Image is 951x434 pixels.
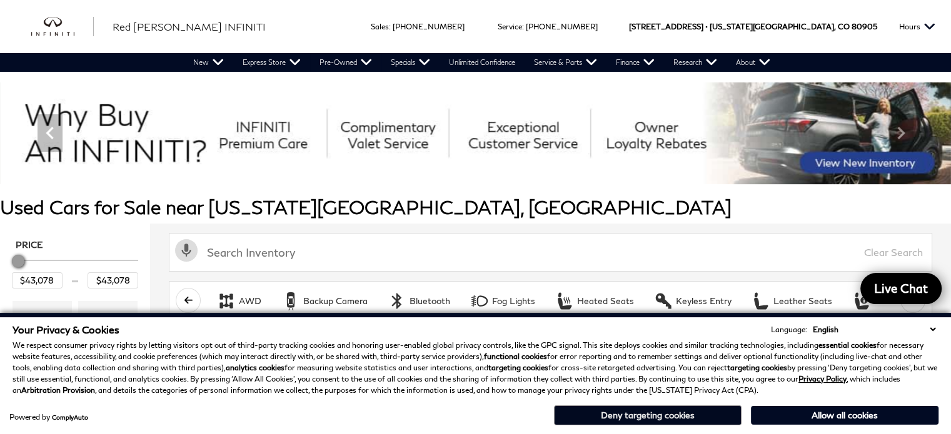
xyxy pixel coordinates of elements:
a: About [727,53,780,72]
div: Fog Lights [470,292,489,310]
span: Sales [371,22,389,31]
img: INFINITI [31,17,94,37]
a: Red [PERSON_NAME] INFINITI [113,19,266,34]
a: infiniti [31,17,94,37]
div: Bluetooth [410,295,450,307]
button: Deny targeting cookies [554,405,742,425]
button: AWDAWD [210,288,268,314]
div: AWD [217,292,236,310]
input: Minimum [12,272,63,289]
a: Service & Parts [525,53,606,72]
a: Live Chat [860,273,942,304]
a: Specials [381,53,440,72]
div: MakeMake [78,301,138,358]
button: scroll left [176,288,201,313]
span: Go to slide 2 [461,161,473,174]
input: Maximum [88,272,138,289]
div: Heated Seats [555,292,574,310]
input: Search Inventory [169,233,932,272]
a: Privacy Policy [798,374,847,383]
div: Bluetooth [388,292,406,310]
h5: Price [16,239,134,250]
div: Leather Seats [773,295,832,307]
a: [STREET_ADDRESS] • [US_STATE][GEOGRAPHIC_DATA], CO 80905 [629,22,877,31]
span: : [389,22,391,31]
a: [PHONE_NUMBER] [526,22,598,31]
span: Live Chat [868,280,934,296]
span: Your Privacy & Cookies [13,323,119,335]
span: Go to slide 3 [478,161,491,174]
div: AWD [239,295,261,307]
nav: Main Navigation [184,53,780,72]
span: Make [101,310,116,335]
span: Go to slide 1 [443,161,456,174]
div: Memory Seats [852,292,871,310]
a: ComplyAuto [52,413,88,421]
div: Leather Seats [752,292,770,310]
span: Year [35,310,50,335]
span: : [522,22,524,31]
button: Allow all cookies [751,406,938,425]
a: New [184,53,233,72]
a: Unlimited Confidence [440,53,525,72]
div: Keyless Entry [676,295,732,307]
div: Previous [38,114,63,152]
button: BluetoothBluetooth [381,288,457,314]
div: YearYear [13,301,72,358]
div: Maximum Price [12,255,24,267]
span: Service [498,22,522,31]
span: Go to slide 4 [496,161,508,174]
strong: targeting cookies [488,363,548,372]
div: Next [888,114,913,152]
div: Backup Camera [281,292,300,310]
div: Fog Lights [492,295,535,307]
a: Express Store [233,53,310,72]
div: Price [12,250,138,289]
button: Keyless EntryKeyless Entry [647,288,738,314]
strong: Arbitration Provision [21,385,95,395]
strong: analytics cookies [226,363,284,372]
button: Backup CameraBackup Camera [274,288,375,314]
button: Fog LightsFog Lights [463,288,542,314]
strong: targeting cookies [727,363,787,372]
div: Language: [771,326,807,333]
div: Keyless Entry [654,292,673,310]
p: We respect consumer privacy rights by letting visitors opt out of third-party tracking cookies an... [13,340,938,396]
button: Memory SeatsMemory Seats [845,288,941,314]
a: [PHONE_NUMBER] [393,22,465,31]
a: Research [664,53,727,72]
span: Red [PERSON_NAME] INFINITI [113,21,266,32]
select: Language Select [810,323,938,335]
div: Backup Camera [303,295,368,307]
div: Heated Seats [577,295,634,307]
strong: functional cookies [484,352,547,361]
a: Finance [606,53,664,72]
button: Heated SeatsHeated Seats [548,288,641,314]
a: Pre-Owned [310,53,381,72]
svg: Click to toggle on voice search [175,239,198,262]
div: Powered by [9,413,88,421]
strong: essential cookies [818,340,877,350]
button: Leather SeatsLeather Seats [745,288,839,314]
